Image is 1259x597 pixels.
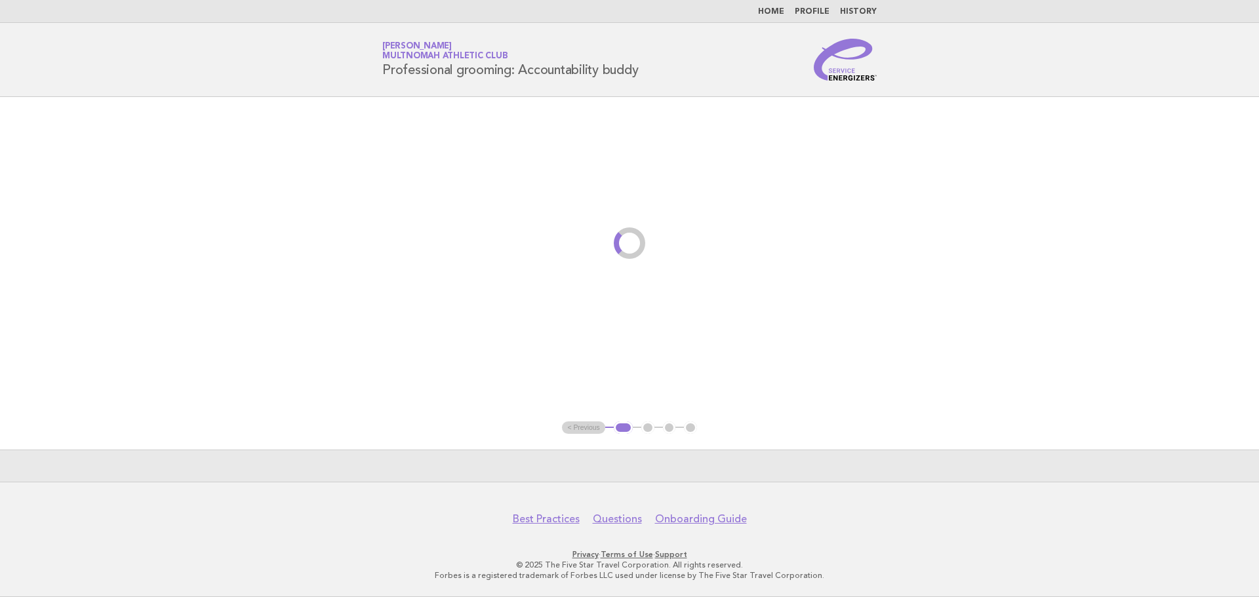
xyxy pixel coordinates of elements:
[228,549,1031,560] p: · ·
[840,8,877,16] a: History
[758,8,784,16] a: Home
[382,43,638,77] h1: Professional grooming: Accountability buddy
[593,512,642,526] a: Questions
[228,560,1031,570] p: © 2025 The Five Star Travel Corporation. All rights reserved.
[228,570,1031,581] p: Forbes is a registered trademark of Forbes LLC used under license by The Five Star Travel Corpora...
[795,8,829,16] a: Profile
[655,512,747,526] a: Onboarding Guide
[382,52,508,61] span: Multnomah Athletic Club
[382,42,508,60] a: [PERSON_NAME]Multnomah Athletic Club
[814,39,877,81] img: Service Energizers
[572,550,599,559] a: Privacy
[513,512,580,526] a: Best Practices
[655,550,687,559] a: Support
[601,550,653,559] a: Terms of Use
